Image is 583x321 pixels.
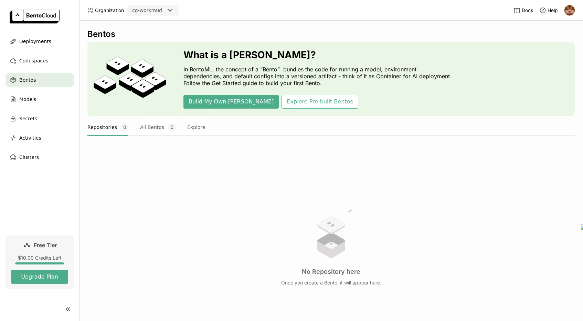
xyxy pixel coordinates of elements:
a: Free Tier$10.00 Credits LeftUpgrade Plan [6,235,74,289]
h3: What is a [PERSON_NAME]? [183,49,455,60]
p: Once you create a Bento, it will appear here. [281,280,381,286]
img: logo [10,10,60,23]
span: Deployments [19,37,51,46]
a: Models [6,92,74,106]
a: Docs [513,7,533,14]
div: $10.00 Credits Left [11,255,68,261]
button: Upgrade Plan [11,270,68,284]
a: Secrets [6,112,74,126]
img: no results [305,208,357,260]
img: Noel Derecki [564,5,575,16]
span: Activities [19,134,41,142]
img: cover onboarding [93,56,167,102]
button: All Bentos [140,119,176,136]
h3: No Repository here [302,268,360,275]
span: Codespaces [19,57,48,65]
button: Repositories [87,119,129,136]
span: 0 [120,123,129,132]
p: In BentoML, the concept of a “Bento” bundles the code for running a model, environment dependenci... [183,66,455,87]
button: Explore [187,119,205,136]
span: Free Tier [34,242,57,249]
span: Models [19,95,36,103]
div: Help [539,7,558,14]
a: Bentos [6,73,74,87]
span: 0 [168,123,176,132]
button: Build My Own [PERSON_NAME] [183,95,279,109]
span: Help [548,7,558,13]
a: Activities [6,131,74,145]
div: cg-workmud [132,7,162,14]
a: Deployments [6,34,74,48]
span: Organization [95,7,124,13]
span: Clusters [19,153,39,161]
a: Codespaces [6,54,74,68]
div: Bentos [87,29,575,39]
a: Clusters [6,150,74,164]
span: Secrets [19,114,37,123]
input: Selected cg-workmud. [163,7,163,14]
span: Bentos [19,76,36,84]
button: Explore Pre-built Bentos [282,95,358,109]
span: Docs [522,7,533,13]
